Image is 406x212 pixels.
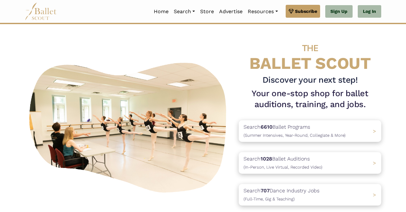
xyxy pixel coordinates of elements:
[373,128,376,134] span: >
[239,75,381,86] h3: Discover your next step!
[244,197,295,201] span: (Full-Time, Gig & Teaching)
[286,5,320,18] a: Subscribe
[244,133,346,138] span: (Summer Intensives, Year-Round, Collegiate & More)
[302,43,318,53] span: THE
[239,88,381,110] h1: Your one-stop shop for ballet auditions, training, and jobs.
[373,192,376,198] span: >
[239,37,381,72] h4: BALLET SCOUT
[151,5,171,18] a: Home
[244,123,346,139] p: Search Ballet Programs
[358,5,381,18] a: Log In
[239,184,381,206] a: Search707Dance Industry Jobs(Full-Time, Gig & Teaching) >
[217,5,245,18] a: Advertise
[295,8,317,15] span: Subscribe
[171,5,198,18] a: Search
[325,5,353,18] a: Sign Up
[25,57,234,196] img: A group of ballerinas talking to each other in a ballet studio
[244,187,319,203] p: Search Dance Industry Jobs
[198,5,217,18] a: Store
[239,152,381,174] a: Search1028Ballet Auditions(In-Person, Live Virtual, Recorded Video) >
[373,160,376,166] span: >
[261,156,272,162] b: 1028
[289,8,294,15] img: gem.svg
[244,165,322,170] span: (In-Person, Live Virtual, Recorded Video)
[244,155,322,171] p: Search Ballet Auditions
[261,124,272,130] b: 6610
[245,5,280,18] a: Resources
[239,120,381,142] a: Search6610Ballet Programs(Summer Intensives, Year-Round, Collegiate & More)>
[261,188,270,194] b: 707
